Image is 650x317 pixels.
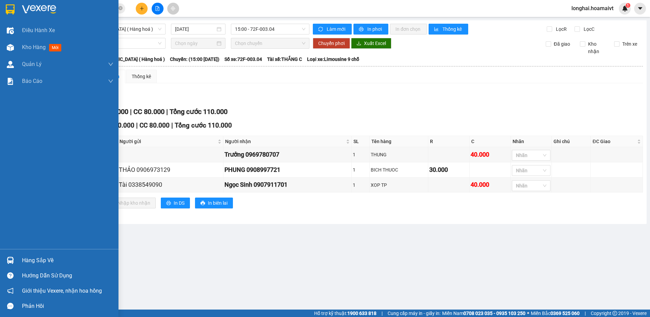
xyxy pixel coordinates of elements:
span: In phơi [367,25,383,33]
span: file-add [155,6,160,11]
span: ⚪️ [527,312,529,315]
strong: 1900 633 818 [347,311,376,316]
span: printer [200,201,205,206]
span: | [171,121,173,129]
div: 40.000 [471,180,510,189]
span: Báo cáo [22,77,42,85]
span: message [7,303,14,309]
span: | [585,310,586,317]
span: aim [171,6,175,11]
span: CR 30.000 [104,121,134,129]
button: printerIn phơi [353,24,388,35]
span: 15:00 - 72F-003.04 [235,24,305,34]
span: | [136,121,138,129]
span: Miền Nam [442,310,525,317]
span: bar-chart [434,27,440,32]
span: down [108,78,113,84]
span: 1 [627,3,629,8]
span: Người gửi [120,138,216,145]
span: Chọn chuyến [235,38,305,48]
div: 0765189741 [6,22,53,31]
input: Chọn ngày [175,40,215,47]
span: longhai.hoamaivt [566,4,619,13]
img: warehouse-icon [7,44,14,51]
strong: 0369 525 060 [550,311,580,316]
img: logo-vxr [6,4,15,15]
div: BICH THUOC [371,166,427,174]
span: Tổng cước 110.000 [170,108,227,116]
span: | [382,310,383,317]
span: Tài xế: THẮNG C [267,55,302,63]
div: Phản hồi [22,301,113,311]
button: syncLàm mới [313,24,352,35]
span: Cung cấp máy in - giấy in: [388,310,440,317]
img: warehouse-icon [7,27,14,34]
span: CC 80.000 [139,121,170,129]
span: Nhận: [58,6,74,14]
span: question-circle [7,272,14,279]
th: SL [352,136,370,147]
div: Hướng dẫn sử dụng [22,271,113,281]
span: Gửi: [6,6,16,14]
button: printerIn DS [161,198,190,208]
span: Trên xe [620,40,640,48]
th: R [428,136,470,147]
th: Tên hàng [370,136,428,147]
div: 30.000 [429,165,468,175]
div: XOP TP [371,181,427,189]
span: caret-down [637,5,643,12]
span: Giới thiệu Vexere, nhận hoa hồng [22,287,102,295]
span: plus [139,6,144,11]
span: Thống kê [442,25,463,33]
span: printer [359,27,365,32]
button: caret-down [634,3,646,15]
span: close-circle [118,6,123,10]
div: 1 [353,166,368,174]
div: Tài 0338549090 [119,180,222,189]
span: mới [49,44,61,51]
span: In DS [174,199,185,207]
button: Chuyển phơi [313,38,350,49]
span: Điều hành xe [22,26,55,35]
div: 1 [353,151,368,158]
img: icon-new-feature [622,5,628,12]
span: Làm mới [327,25,346,33]
button: plus [136,3,148,15]
span: copyright [612,311,617,316]
span: R : [5,44,12,51]
span: | [166,108,168,116]
span: Lọc R [553,25,568,33]
span: notification [7,288,14,294]
span: Kho hàng [22,44,46,50]
span: Hỗ trợ kỹ thuật: [314,310,376,317]
div: HẠNH [58,22,105,30]
span: Loại xe: Limousine 9 chỗ [307,55,359,63]
span: Miền Bắc [531,310,580,317]
span: Lọc C [581,25,595,33]
button: bar-chartThống kê [429,24,468,35]
button: downloadXuất Excel [351,38,391,49]
div: Nhãn [513,138,550,145]
span: Chuyến: (15:00 [DATE]) [170,55,219,63]
span: Kho nhận [585,40,609,55]
input: 12/10/2025 [175,25,215,33]
span: printer [166,201,171,206]
span: Quản Lý [22,60,42,68]
strong: 0708 023 035 - 0935 103 250 [463,311,525,316]
div: 0986966300 [58,30,105,40]
span: Người nhận [225,138,345,145]
span: Đã giao [551,40,573,48]
div: 40.000 [471,150,510,159]
th: C [470,136,511,147]
div: THUNG [371,151,427,158]
div: Hường [6,14,53,22]
button: In đơn chọn [390,24,427,35]
span: Tổng cước 110.000 [175,121,232,129]
div: Ngọc Sinh 0907911701 [224,180,350,189]
span: close-circle [118,5,123,12]
div: Trưởng 0969780707 [224,150,350,159]
span: down [108,62,113,67]
span: download [356,41,361,46]
div: PHUNG 0908997721 [224,165,350,175]
span: | [130,108,132,116]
